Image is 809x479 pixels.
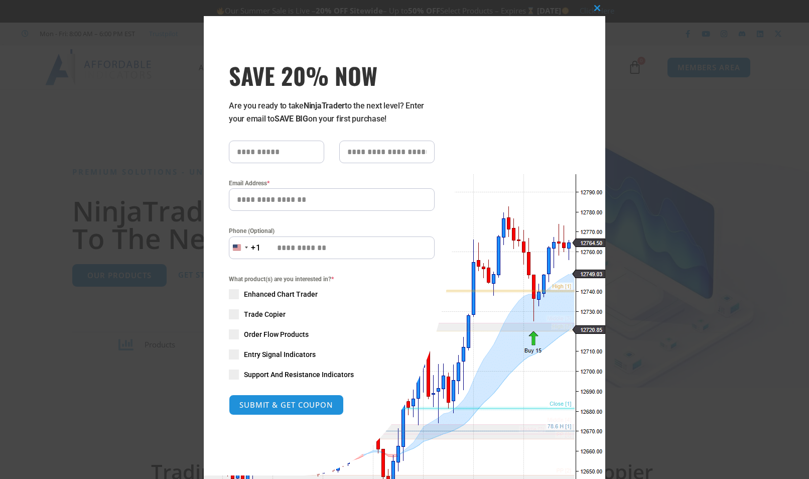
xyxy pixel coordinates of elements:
button: SUBMIT & GET COUPON [229,395,344,415]
span: Support And Resistance Indicators [244,370,354,380]
span: What product(s) are you interested in? [229,274,435,284]
label: Email Address [229,178,435,188]
label: Trade Copier [229,309,435,319]
label: Support And Resistance Indicators [229,370,435,380]
label: Order Flow Products [229,329,435,339]
label: Enhanced Chart Trader [229,289,435,299]
span: Entry Signal Indicators [244,349,316,360]
span: SAVE 20% NOW [229,61,435,89]
label: Entry Signal Indicators [229,349,435,360]
label: Phone (Optional) [229,226,435,236]
span: Enhanced Chart Trader [244,289,318,299]
span: Order Flow Products [244,329,309,339]
p: Are you ready to take to the next level? Enter your email to on your first purchase! [229,99,435,126]
strong: SAVE BIG [275,114,308,124]
strong: NinjaTrader [304,101,345,110]
span: Trade Copier [244,309,286,319]
div: +1 [251,242,261,255]
button: Selected country [229,236,261,259]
